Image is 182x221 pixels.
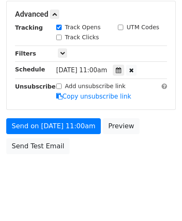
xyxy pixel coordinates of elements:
a: Send Test Email [6,138,70,154]
label: UTM Codes [127,23,159,32]
strong: Unsubscribe [15,83,56,90]
label: Track Opens [65,23,101,32]
a: Copy unsubscribe link [56,93,131,100]
label: Track Clicks [65,33,99,42]
iframe: Chat Widget [140,181,182,221]
label: Add unsubscribe link [65,82,126,91]
h5: Advanced [15,10,167,19]
strong: Filters [15,50,36,57]
strong: Schedule [15,66,45,73]
span: [DATE] 11:00am [56,66,107,74]
a: Send on [DATE] 11:00am [6,118,101,134]
strong: Tracking [15,24,43,31]
a: Preview [103,118,140,134]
